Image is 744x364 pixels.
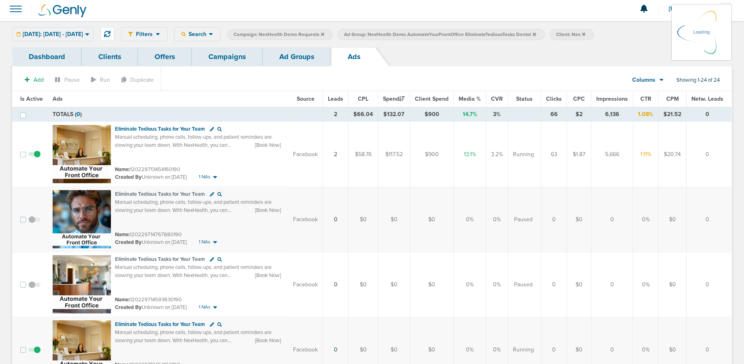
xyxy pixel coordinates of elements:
span: Ad Group: NexHealth Demo AutomateYourFrontOffice EliminateTediousTasks Dental [344,31,536,38]
span: Status [516,95,533,102]
td: $58.76 [349,122,378,187]
button: Add [20,74,48,86]
td: 0% [454,187,486,252]
span: Created By [115,239,142,245]
td: $20.74 [659,122,687,187]
a: Clients [82,47,138,66]
span: [PERSON_NAME] [669,6,719,12]
span: [Book Now] [255,337,281,344]
td: $0 [410,187,454,252]
small: Unknown on [DATE] [115,174,187,181]
span: Running [513,346,534,354]
td: $2 [567,107,591,122]
span: 1 NAs [199,174,210,180]
span: 1 NAs [199,304,210,311]
span: Leads [328,95,343,102]
td: $0 [378,187,410,252]
span: [Book Now] [255,142,281,149]
span: Eliminate Tedious Tasks for Your Team [115,321,205,328]
td: $0 [567,252,591,317]
span: Ads [53,95,63,102]
span: Eliminate Tedious Tasks for Your Team [115,191,205,197]
td: $117.52 [378,122,410,187]
td: 0 [591,187,633,252]
td: 6,136 [591,107,633,122]
span: Clicks [546,95,562,102]
a: Ads [331,47,377,66]
img: Ad image [53,190,111,248]
td: Facebook [288,122,323,187]
img: Ad image [53,255,111,313]
span: CPC [573,95,585,102]
td: 5,666 [591,122,633,187]
span: Name: [115,231,130,238]
small: 120229714593630190 [115,296,182,303]
span: Manual scheduling, phone calls, follow-ups, and patient reminders are slowing your team down. Wit... [115,134,278,172]
a: 0 [334,281,338,288]
span: Paused [514,216,533,224]
span: CPM [666,95,679,102]
td: 0% [633,252,659,317]
a: 2 [334,151,337,158]
span: Client: Nex [556,31,585,38]
span: CTR [640,95,651,102]
td: $0 [567,187,591,252]
span: Media % [459,95,481,102]
td: $900 [410,122,454,187]
td: $0 [659,187,687,252]
td: 3.2% [486,122,508,187]
td: $66.04 [349,107,378,122]
td: 0 [541,252,567,317]
td: $1.87 [567,122,591,187]
td: 2 [323,107,349,122]
a: Dashboard [12,47,82,66]
span: Impressions [596,95,628,102]
span: Paused [514,281,533,289]
td: $0 [349,187,378,252]
small: Unknown on [DATE] [115,239,187,246]
span: Eliminate Tedious Tasks for Your Team [115,256,205,262]
a: 0 [334,346,338,353]
td: $0 [349,252,378,317]
td: 3% [486,107,508,122]
td: 63 [541,122,567,187]
td: 1.08% [633,107,659,122]
span: 1 NAs [199,239,210,245]
td: 0 [541,187,567,252]
td: 0% [486,252,508,317]
span: Eliminate Tedious Tasks for Your Team [115,126,205,132]
td: Facebook [288,252,323,317]
td: 0 [687,122,732,187]
span: Name: [115,166,130,173]
a: 0 [334,216,338,223]
small: 120229714767880190 [115,231,182,238]
p: Loading [693,28,710,37]
span: Spend [383,95,405,102]
td: 0 [591,252,633,317]
span: [Book Now] [255,207,281,214]
td: $0 [410,252,454,317]
td: 0 [687,107,732,122]
span: Running [513,150,534,159]
td: 0% [486,187,508,252]
td: 1.11% [633,122,659,187]
span: Add [34,76,44,83]
span: Created By [115,174,142,180]
span: CPL [358,95,368,102]
td: $132.07 [378,107,410,122]
span: Source [297,95,315,102]
span: Netw. Leads [691,95,723,102]
td: 0 [687,187,732,252]
td: 0% [633,187,659,252]
span: Is Active [20,95,43,102]
span: 0 [77,111,80,118]
td: 14.7% [454,107,486,122]
span: CVR [491,95,503,102]
a: Offers [138,47,192,66]
small: Unknown on [DATE] [115,304,187,311]
td: 13.1% [454,122,486,187]
img: Ad image [53,125,111,183]
span: Showing 1-24 of 24 [676,77,720,84]
span: Campaign: NexHealth Demo Requests [234,31,324,38]
span: Manual scheduling, phone calls, follow-ups, and patient reminders are slowing your team down. Wit... [115,199,278,237]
